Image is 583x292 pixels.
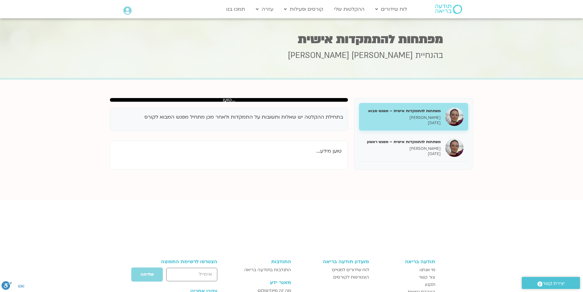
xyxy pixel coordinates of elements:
[372,3,410,15] a: לוח שידורים
[445,138,464,157] img: מפתחות להתמקדות אישית – מפגש ראשון
[331,3,368,15] a: ההקלטות שלי
[140,33,443,45] h1: מפתחות להתמקדות אישית
[131,267,163,282] button: שליחה
[364,146,441,151] p: [PERSON_NAME]
[234,266,291,274] a: התנדבות בתודעה בריאה
[425,281,435,288] span: תקנון
[244,266,291,274] span: התנדבות בתודעה בריאה
[297,266,369,274] a: לוח שידורים למנויים
[148,259,218,264] h3: הצטרפו לרשימת התפוצה
[375,274,435,281] a: צור קשר
[148,267,218,285] form: טופס חדש
[166,268,217,281] input: אימייל
[281,3,326,15] a: קורסים ופעילות
[415,50,443,61] span: בהנחיית
[297,274,369,281] a: הצטרפות לקורסים
[234,280,291,285] h3: מאגר ידע
[116,147,342,155] p: טוען מידע...
[297,259,369,264] h3: מועדון תודעה בריאה
[234,259,291,264] h3: התנדבות
[364,151,441,157] p: [DATE]
[420,266,435,274] span: מי אנחנו
[364,120,441,126] p: [DATE]
[543,279,565,288] span: יצירת קשר
[375,259,435,264] h3: תודעה בריאה
[140,272,154,277] span: שליחה
[223,3,248,15] a: תמכו בנו
[435,5,462,14] img: תודעה בריאה
[445,108,464,126] img: מפתחות להתמקדות אישית – מפגש מבוא
[375,281,435,288] a: תקנון
[253,3,276,15] a: עזרה
[419,274,435,281] span: צור קשר
[522,277,580,289] a: יצירת קשר
[364,108,441,114] h5: מפתחות להתמקדות אישית – מפגש מבוא
[332,266,369,274] span: לוח שידורים למנויים
[115,113,343,122] p: בתחילת ההקלטה יש שאלות ותשובות על התמקדות ולאחר מכן מתחיל מפגש המבוא לקורס
[375,266,435,274] a: מי אנחנו
[333,274,369,281] span: הצטרפות לקורסים
[364,115,441,120] p: [PERSON_NAME]
[364,139,441,145] h5: מפתחות להתמקדות אישית – מפגש ראשון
